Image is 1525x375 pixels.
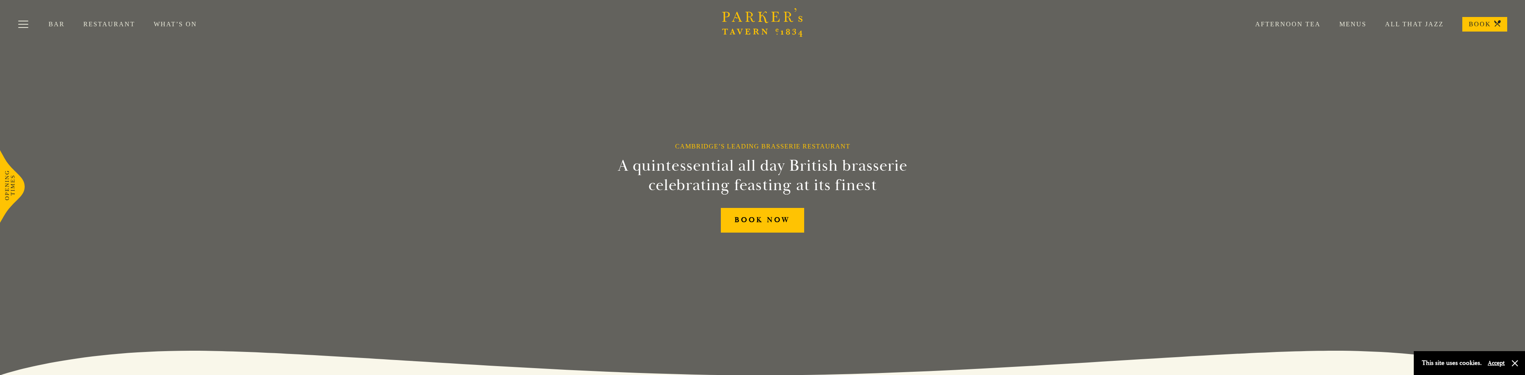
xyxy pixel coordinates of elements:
h1: Cambridge’s Leading Brasserie Restaurant [675,142,850,150]
a: BOOK NOW [721,208,804,233]
h2: A quintessential all day British brasserie celebrating feasting at its finest [578,156,947,195]
p: This site uses cookies. [1422,357,1482,369]
button: Close and accept [1511,359,1519,367]
button: Accept [1488,359,1505,367]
